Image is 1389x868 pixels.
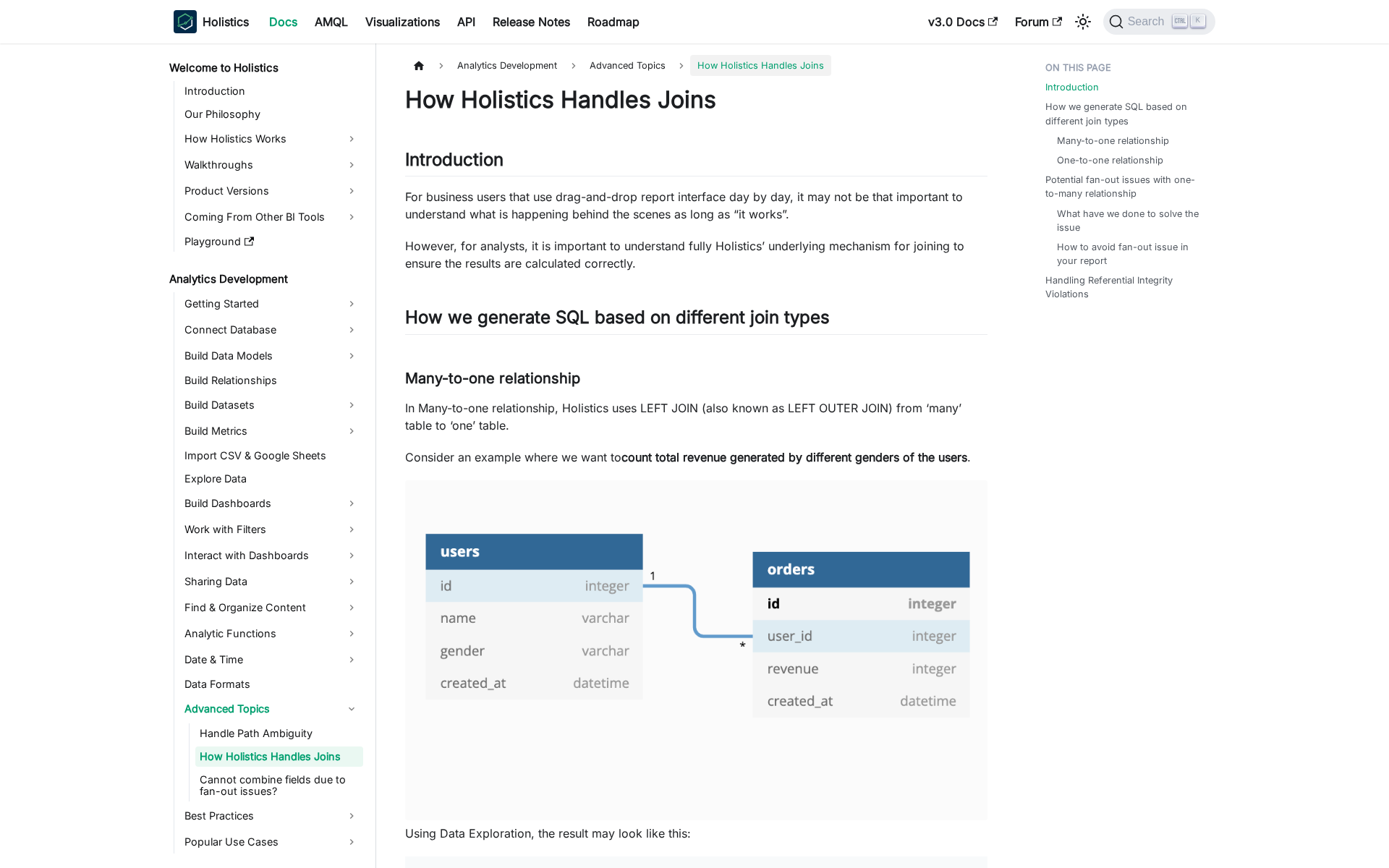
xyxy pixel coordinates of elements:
a: Cannot combine fields due to fan-out issues? [195,770,363,801]
a: Visualizations [357,10,449,33]
a: HolisticsHolistics [174,10,249,33]
a: Data Formats [180,674,363,694]
h3: Many-to-one relationship [405,370,987,388]
p: In Many-to-one relationship, Holistics uses LEFT JOIN (also known as LEFT OUTER JOIN) from ‘many’... [405,399,987,434]
a: Best Practices [180,804,363,827]
a: Build Metrics [180,420,363,443]
h2: How we generate SQL based on different join types [405,307,987,334]
a: Forum [1006,10,1071,33]
a: Docs [260,10,306,33]
button: Switch between dark and light mode (currently light mode) [1071,10,1095,33]
a: Welcome to Holistics [165,58,363,78]
a: Build Data Models [180,344,363,367]
a: Analytic Functions [180,622,363,645]
span: How Holistics Handles Joins [690,55,831,76]
a: How to avoid fan-out issue in your report [1057,240,1201,268]
a: Introduction [180,81,363,101]
a: Connect Database [180,318,363,341]
a: Release Notes [484,10,579,33]
a: Find & Organize Content [180,596,363,619]
a: Advanced Topics [180,697,363,720]
a: How we generate SQL based on different join types [1045,100,1207,127]
p: Using Data Exploration, the result may look like this: [405,825,987,842]
a: Potential fan-out issues with one-to-many relationship [1045,173,1207,200]
a: Walkthroughs [180,153,363,176]
a: Our Philosophy [180,104,363,124]
img: Holistics [174,10,197,33]
a: Handle Path Ambiguity [195,723,363,744]
p: For business users that use drag-and-drop report interface day by day, it may not be that importa... [405,188,987,223]
a: Build Dashboards [180,492,363,515]
a: Analytics Development [165,269,363,289]
h2: Introduction [405,149,987,176]
p: Consider an example where we want to . [405,448,987,466]
b: Holistics [203,13,249,30]
p: However, for analysts, it is important to understand fully Holistics’ underlying mechanism for jo... [405,237,987,272]
a: Import CSV & Google Sheets [180,446,363,466]
a: Sharing Data [180,570,363,593]
a: API [449,10,484,33]
a: Interact with Dashboards [180,544,363,567]
span: Search [1123,15,1173,28]
span: Advanced Topics [582,55,673,76]
a: Getting Started [180,292,363,315]
a: Build Relationships [180,370,363,391]
nav: Docs sidebar [159,43,376,868]
a: v3.0 Docs [919,10,1006,33]
a: Home page [405,55,433,76]
kbd: K [1191,14,1205,27]
a: Handling Referential Integrity Violations [1045,273,1207,301]
h1: How Holistics Handles Joins [405,85,987,114]
strong: count total revenue generated by different genders of the users [621,450,967,464]
a: Build Datasets [180,393,363,417]
a: Introduction [1045,80,1099,94]
a: Coming From Other BI Tools [180,205,363,229]
a: One-to-one relationship [1057,153,1163,167]
a: How Holistics Works [180,127,363,150]
nav: Breadcrumbs [405,55,987,76]
a: Roadmap [579,10,648,33]
a: Explore Data [180,469,363,489]
a: Popular Use Cases [180,830,363,854]
a: Product Versions [180,179,363,203]
span: Analytics Development [450,55,564,76]
a: How Holistics Handles Joins [195,746,363,767]
a: Date & Time [180,648,363,671]
button: Search (Ctrl+K) [1103,9,1215,35]
a: Work with Filters [180,518,363,541]
a: What have we done to solve the issue [1057,207,1201,234]
a: AMQL [306,10,357,33]
a: Playground [180,231,363,252]
a: Many-to-one relationship [1057,134,1169,148]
